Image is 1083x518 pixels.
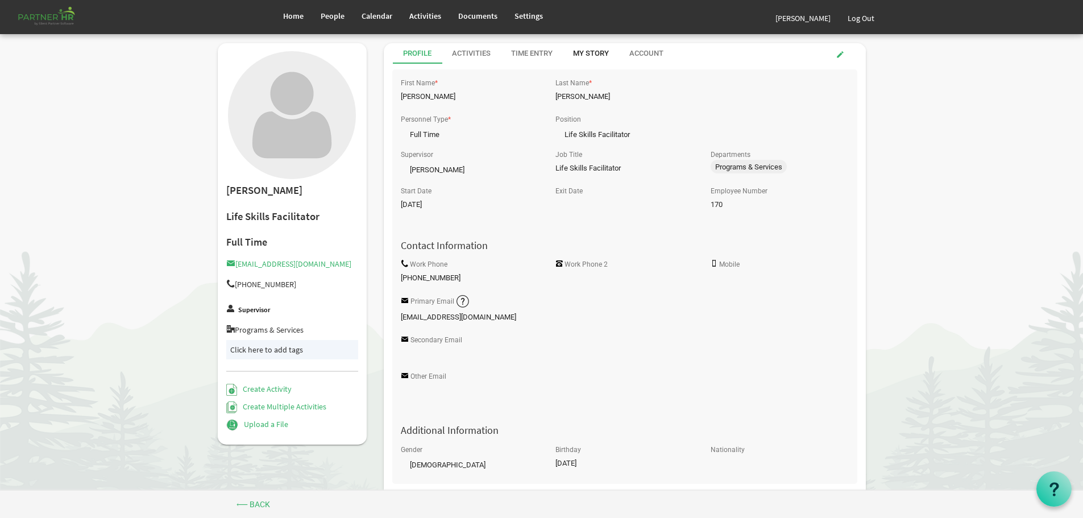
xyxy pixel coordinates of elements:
span: Settings [514,11,543,21]
h5: Programs & Services [226,325,359,334]
label: Position [555,116,581,123]
h4: Full Time [226,237,359,248]
label: Start Date [401,188,431,195]
a: Log Out [839,2,883,34]
div: Profile [403,48,431,59]
div: Activities [452,48,491,59]
span: Programs & Services [715,163,785,171]
label: Supervisor [401,151,433,159]
label: Nationality [711,446,745,454]
a: Create Activity [226,384,292,394]
label: Work Phone [410,261,447,268]
span: Documents [458,11,497,21]
img: User with no profile picture [228,51,356,179]
label: Secondary Email [410,337,462,344]
span: People [321,11,345,21]
span: Activities [409,11,441,21]
h4: Additional Information [392,425,857,436]
label: Birthday [555,446,581,454]
label: Work Phone 2 [565,261,608,268]
img: Upload a File [226,419,238,431]
a: Upload a File [226,419,288,429]
label: Employee Number [711,188,767,195]
label: Other Email [410,373,446,380]
div: Time Entry [511,48,553,59]
a: Create Multiple Activities [226,401,327,412]
h4: Contact Information [392,240,857,251]
label: Exit Date [555,188,583,195]
img: question-sm.png [456,295,470,309]
label: First Name [401,80,435,87]
span: Home [283,11,304,21]
a: [PERSON_NAME] [767,2,839,34]
label: Last Name [555,80,589,87]
h2: [PERSON_NAME] [226,185,359,197]
span: Programs & Services [711,160,787,173]
label: Supervisor [238,306,270,314]
label: Mobile [719,261,740,268]
label: Primary Email [410,298,454,305]
h2: Life Skills Facilitator [226,211,359,223]
h5: [PHONE_NUMBER] [226,280,359,289]
a: [EMAIL_ADDRESS][DOMAIN_NAME] [226,259,351,269]
img: Create Multiple Activities [226,401,238,413]
div: Click here to add tags [230,344,355,355]
label: Job Title [555,151,582,159]
label: Departments [711,151,750,159]
div: Account [629,48,663,59]
div: tab-header [393,43,875,64]
span: Calendar [362,11,392,21]
div: My Story [573,48,609,59]
label: Personnel Type [401,116,448,123]
img: Create Activity [226,384,237,396]
label: Gender [401,446,422,454]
